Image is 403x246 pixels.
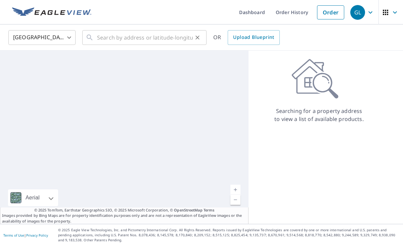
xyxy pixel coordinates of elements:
[3,233,48,237] p: |
[230,195,240,205] a: Current Level 5, Zoom Out
[317,5,344,19] a: Order
[228,30,279,45] a: Upload Blueprint
[274,107,364,123] p: Searching for a property address to view a list of available products.
[230,185,240,195] a: Current Level 5, Zoom In
[97,28,193,47] input: Search by address or latitude-longitude
[8,28,76,47] div: [GEOGRAPHIC_DATA]
[204,207,215,212] a: Terms
[8,189,58,206] div: Aerial
[174,207,202,212] a: OpenStreetMap
[12,7,91,17] img: EV Logo
[213,30,280,45] div: OR
[58,228,400,243] p: © 2025 Eagle View Technologies, Inc. and Pictometry International Corp. All Rights Reserved. Repo...
[193,33,202,42] button: Clear
[3,233,24,238] a: Terms of Use
[34,207,215,213] span: © 2025 TomTom, Earthstar Geographics SIO, © 2025 Microsoft Corporation, ©
[350,5,365,20] div: GL
[233,33,274,42] span: Upload Blueprint
[24,189,42,206] div: Aerial
[26,233,48,238] a: Privacy Policy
